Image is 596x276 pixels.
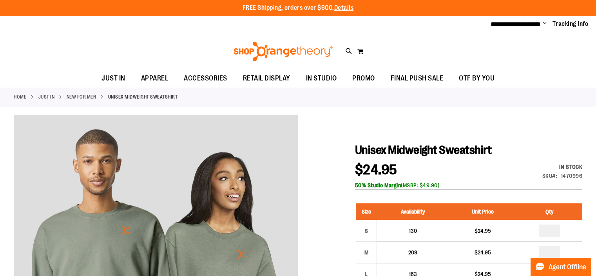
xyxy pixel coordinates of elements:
span: RETAIL DISPLAY [243,69,290,87]
span: FINAL PUSH SALE [391,69,444,87]
div: Availability [542,163,583,171]
strong: SKU [542,173,558,179]
span: $24.95 [355,162,397,178]
th: Unit Price [449,203,516,220]
a: New for Men [67,93,96,101]
span: PROMO [352,69,375,87]
strong: Unisex Midweight Sweatshirt [108,93,178,101]
span: 209 [408,249,417,256]
button: Agent Offline [531,258,591,276]
img: Shop Orangetheory [232,42,334,61]
div: In stock [542,163,583,171]
a: JUST IN [38,93,55,101]
div: S [360,225,372,237]
a: Details [334,4,354,11]
a: Tracking Info [553,20,589,28]
span: Unisex Midweight Sweatshirt [355,143,492,157]
span: OTF BY YOU [459,69,495,87]
span: 130 [409,228,417,234]
p: FREE Shipping, orders over $600. [243,4,354,13]
span: ACCESSORIES [184,69,227,87]
th: Qty [516,203,582,220]
div: $24.95 [453,249,513,256]
div: (MSRP: $49.90) [355,181,582,189]
th: Availability [377,203,449,220]
b: 50% Studio Margin [355,182,401,188]
button: Account menu [543,20,547,28]
a: Home [14,93,26,101]
span: JUST IN [101,69,125,87]
span: APPAREL [141,69,168,87]
div: $24.95 [453,227,513,235]
span: IN STUDIO [306,69,337,87]
div: 1470996 [561,172,583,180]
th: Size [356,203,377,220]
span: Agent Offline [549,263,586,271]
div: M [360,247,372,258]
